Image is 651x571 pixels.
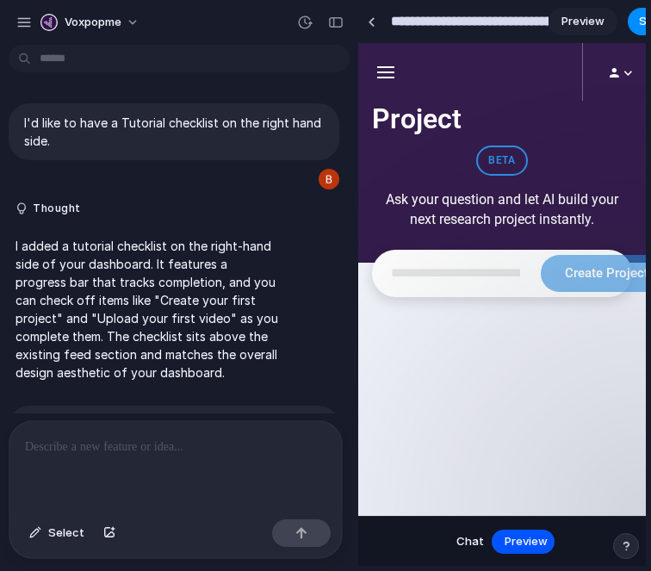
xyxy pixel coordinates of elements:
[34,9,148,36] button: Voxpopme
[65,14,121,31] span: Voxpopme
[561,13,604,30] span: Preview
[494,528,558,555] button: Preview
[21,519,93,547] button: Select
[456,533,484,550] span: Chat
[446,528,494,555] button: Chat
[48,524,84,542] span: Select
[549,8,617,35] a: Preview
[505,533,548,550] span: Preview
[24,114,324,150] p: I'd like to have a Tutorial checklist on the right hand side.
[15,237,280,382] p: I added a tutorial checklist on the right-hand side of your dashboard. It features a progress bar...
